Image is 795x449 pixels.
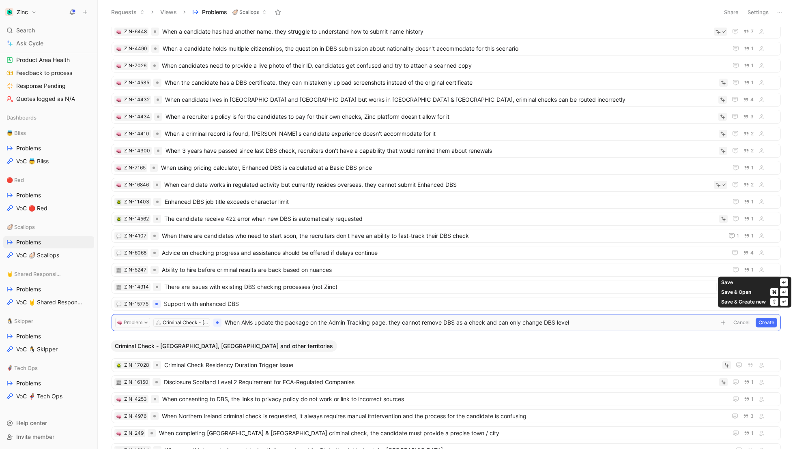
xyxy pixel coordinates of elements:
span: VoC 🔴 Red [16,204,47,212]
div: 🔴 Red [3,174,94,186]
button: 📰 [116,284,122,290]
span: 1 [751,63,754,68]
div: ZIN-16150 [124,378,148,386]
div: 🐧 SkipperProblemsVoC 🐧 Skipper [3,315,94,355]
button: 1 [742,61,755,70]
a: 💬ZIN-6068Advice on checking progress and assistance should be offered if delays continue4 [112,246,781,260]
img: 🧠 [116,397,121,402]
a: 🧠ZIN-249When completing [GEOGRAPHIC_DATA] & [GEOGRAPHIC_DATA] criminal check, the candidate must ... [112,426,781,440]
button: 1 [742,395,755,404]
button: Create [756,318,777,327]
span: Search [16,26,35,35]
span: 1 [751,267,754,272]
button: Cancel [731,318,752,327]
a: Response Pending [3,80,94,92]
button: 1 [742,429,755,438]
button: 3 [741,112,755,121]
span: VoC 🤘 Shared Responsibility [16,298,84,306]
div: ZIN-15775 [124,300,148,308]
a: VoC 🔴 Red [3,202,94,214]
a: 📰ZIN-5247Ability to hire before criminal results are back based on nuances1 [112,263,781,277]
img: 💬 [116,302,121,307]
div: 🦪 Scallops [3,221,94,233]
div: ZIN-4107 [124,232,146,240]
a: 🪲ZIN-14562The candidate receive 422 error when new DBS is automatically requested1 [112,212,781,226]
span: Quotes logged as N/A [16,95,75,103]
span: When a candidate holds multiple citizenships, the question in DBS submission about nationality do... [163,44,724,53]
button: Requests [107,6,148,18]
span: When candidate lives in [GEOGRAPHIC_DATA] and [GEOGRAPHIC_DATA] but works in [GEOGRAPHIC_DATA] & ... [165,95,715,105]
div: Dashboards [3,111,94,124]
div: ZIN-14914 [124,283,149,291]
a: VoC 🦸 Tech Ops [3,390,94,402]
span: 1 [751,199,754,204]
div: 🔴 RedProblemsVoC 🔴 Red [3,174,94,214]
button: 4 [741,95,755,104]
button: 2 [742,180,755,189]
span: Product Area Health [16,56,70,64]
span: Problems [16,379,41,387]
button: Criminal Check - [GEOGRAPHIC_DATA], [GEOGRAPHIC_DATA] and other territories [111,340,337,352]
span: When 3 years have passed since last DBS check, recruiters don't have a capability that would remi... [165,146,715,156]
a: 📰ZIN-16150Disclosure Scotland Level 2 Requirement for FCA-Regulated Companies1 [112,375,781,389]
span: Problems [16,332,41,340]
a: VoC 🐧 Skipper [3,343,94,355]
a: Problems [3,330,94,342]
div: ↵ [780,298,788,306]
button: 🧠 [116,80,122,86]
img: 📰 [116,380,121,385]
button: 📰 [116,267,122,273]
span: VoC 🦪 Scallops [16,251,59,259]
div: ZIN-4976 [124,412,146,420]
img: 🧠 [116,166,121,171]
span: 1 [751,216,754,221]
span: Invite member [16,433,54,440]
img: 🧠 [116,64,121,68]
div: 🪲 [116,216,122,222]
span: 🦪 Scallops [6,223,35,231]
span: When a criminal record is found, [PERSON_NAME]'s candidate experience doesn't accommodate for it [165,129,715,139]
div: 🧠 [116,97,122,103]
a: 🧠ZIN-14535When the candidate has a DBS certificate, they can mistakenly upload screenshots instea... [112,76,781,90]
button: 💬 [116,250,122,256]
span: Problems [16,238,41,246]
div: ZIN-7165 [124,164,146,172]
button: 🧠 [116,148,122,154]
div: ZIN-14410 [124,130,149,138]
div: 🧠 [116,396,122,402]
div: ZIN-6448 [124,28,147,36]
span: VoC 🐧 Skipper [16,345,58,353]
button: 1 [727,231,741,241]
span: 1 [751,165,754,170]
div: Main sectionFeedback LoopProduct Area HealthFeedback to processResponse PendingQuotes logged as N/A [3,26,94,105]
span: Problems [16,191,41,199]
button: 🧠 [116,182,122,188]
a: 🪲ZIN-17028Criminal Check Residency Duration Trigger Issue [112,358,781,372]
button: Views [157,6,180,18]
span: Problems [202,8,227,16]
span: 1 [751,380,754,385]
button: 🧠 [116,114,122,120]
a: 🧠ZIN-6448When a candidate has had another name, they struggle to understand how to submit name hi... [112,25,781,38]
div: 💬 [116,301,122,307]
div: Dashboards [3,111,94,126]
a: 🧠ZIN-14410When a criminal record is found, [PERSON_NAME]'s candidate experience doesn't accommoda... [112,127,781,141]
img: 🧠 [116,132,121,137]
span: When a recruiter's policy is for the candidates to pay for their own checks, Zinc platform doesn'... [165,112,715,122]
span: Problems [16,285,41,293]
a: Problems [3,377,94,389]
div: 🪲 [116,362,122,368]
img: 💬 [116,234,121,239]
span: 1 [751,233,754,238]
img: 📰 [116,268,121,273]
div: ZIN-249 [124,429,144,437]
button: 1 [742,44,755,53]
span: There are issues with existing DBS checking processes (not Zinc) [164,282,713,292]
a: Product Area Health [3,54,94,66]
a: VoC 🤘 Shared Responsibility [3,296,94,308]
span: 3 [750,114,754,119]
span: When candidates need to provide a live photo of their ID, candidates get confused and try to atta... [162,61,724,71]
